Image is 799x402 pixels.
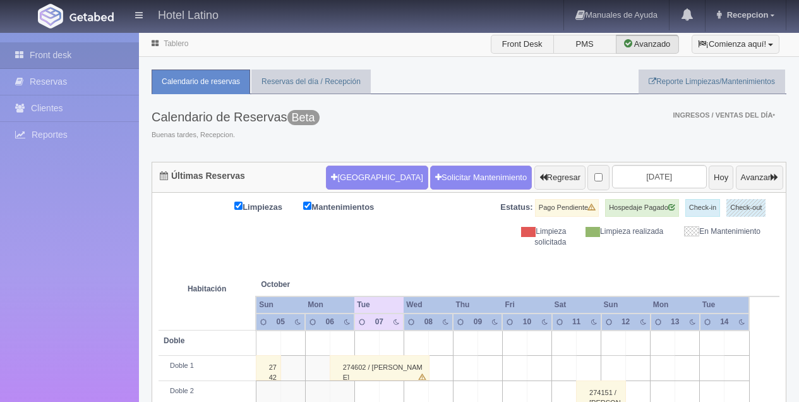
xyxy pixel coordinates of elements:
[164,386,251,396] div: Doble 2
[256,355,282,381] div: 274283 / [PERSON_NAME]
[552,296,601,314] th: Sat
[668,317,682,327] div: 13
[152,130,320,140] span: Buenas tardes, Recepcion.
[692,35,779,54] button: ¡Comienza aquí!
[685,199,720,217] label: Check-in
[303,202,311,210] input: Mantenimientos
[69,12,114,21] img: Getabed
[639,70,785,94] a: Reporte Limpiezas/Mantenimientos
[479,226,576,248] div: Limpieza solicitada
[736,166,783,190] button: Avanzar
[673,226,770,237] div: En Mantenimiento
[717,317,731,327] div: 14
[404,296,453,314] th: Wed
[430,166,532,190] a: Solicitar Mantenimiento
[616,35,679,54] label: Avanzado
[38,4,63,28] img: Getabed
[251,70,371,94] a: Reservas del día / Recepción
[164,361,251,371] div: Doble 1
[569,317,584,327] div: 11
[520,317,534,327] div: 10
[471,317,485,327] div: 09
[553,35,616,54] label: PMS
[323,317,337,327] div: 06
[152,70,250,94] a: Calendario de reservas
[575,226,673,237] div: Limpieza realizada
[330,355,430,381] div: 274602 / [PERSON_NAME]
[724,10,769,20] span: Recepcion
[354,296,404,314] th: Tue
[421,317,436,327] div: 08
[491,35,554,54] label: Front Desk
[726,199,766,217] label: Check-out
[605,199,679,217] label: Hospedaje Pagado
[234,199,301,214] label: Limpiezas
[372,317,387,327] div: 07
[618,317,633,327] div: 12
[158,6,219,22] h4: Hotel Latino
[256,296,305,314] th: Sun
[326,166,428,190] button: [GEOGRAPHIC_DATA]
[651,296,700,314] th: Mon
[673,111,775,119] span: Ingresos / Ventas del día
[160,171,245,181] h4: Últimas Reservas
[164,336,184,345] b: Doble
[303,199,393,214] label: Mantenimientos
[601,296,651,314] th: Sun
[453,296,502,314] th: Thu
[273,317,288,327] div: 05
[709,166,733,190] button: Hoy
[500,202,532,214] label: Estatus:
[535,199,599,217] label: Pago Pendiente
[287,110,320,125] span: Beta
[700,296,749,314] th: Tue
[534,166,586,190] button: Regresar
[152,110,320,124] h3: Calendario de Reservas
[502,296,551,314] th: Fri
[261,279,349,290] span: October
[234,202,243,210] input: Limpiezas
[305,296,354,314] th: Mon
[188,284,226,293] strong: Habitación
[164,39,188,48] a: Tablero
